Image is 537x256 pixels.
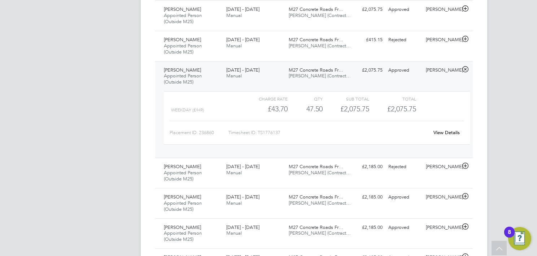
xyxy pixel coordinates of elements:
div: Timesheet ID: TS1776137 [228,127,429,138]
span: Appointed Person (Outside M25) [164,230,202,242]
div: £2,075.75 [323,103,369,115]
button: Open Resource Center, 8 new notifications [508,227,531,250]
div: Approved [385,64,423,76]
div: £2,075.75 [348,4,385,16]
span: Manual [226,200,242,206]
span: Manual [226,12,242,18]
div: Approved [385,4,423,16]
span: Weekday (£/HR) [171,107,204,112]
span: [PERSON_NAME] [164,194,201,200]
span: Manual [226,230,242,236]
span: M27 Concrete Roads Fr… [289,6,343,12]
div: Placement ID: 236860 [170,127,228,138]
span: M27 Concrete Roads Fr… [289,224,343,230]
span: Appointed Person (Outside M25) [164,170,202,182]
span: Manual [226,170,242,176]
div: [PERSON_NAME] [423,64,460,76]
span: M27 Concrete Roads Fr… [289,37,343,43]
a: View Details [433,129,460,136]
span: [DATE] - [DATE] [226,67,259,73]
span: M27 Concrete Roads Fr… [289,67,343,73]
span: [PERSON_NAME] [164,37,201,43]
div: £2,075.75 [348,64,385,76]
div: Approved [385,222,423,234]
div: Charge rate [241,94,288,103]
div: 8 [508,232,511,242]
div: Total [369,94,416,103]
span: [PERSON_NAME] [164,6,201,12]
div: [PERSON_NAME] [423,161,460,173]
span: [DATE] - [DATE] [226,37,259,43]
span: Appointed Person (Outside M25) [164,43,202,55]
span: [PERSON_NAME] (Contract… [289,200,351,206]
div: £2,185.00 [348,161,385,173]
span: [DATE] - [DATE] [226,194,259,200]
span: [DATE] - [DATE] [226,224,259,230]
div: Sub Total [323,94,369,103]
span: [PERSON_NAME] (Contract… [289,170,351,176]
span: [DATE] - [DATE] [226,163,259,170]
span: Appointed Person (Outside M25) [164,73,202,85]
div: [PERSON_NAME] [423,34,460,46]
div: Rejected [385,34,423,46]
span: [DATE] - [DATE] [226,6,259,12]
div: £2,185.00 [348,191,385,203]
span: Appointed Person (Outside M25) [164,200,202,212]
span: [PERSON_NAME] [164,163,201,170]
span: M27 Concrete Roads Fr… [289,163,343,170]
span: [PERSON_NAME] [164,224,201,230]
div: £43.70 [241,103,288,115]
span: Appointed Person (Outside M25) [164,12,202,25]
div: Rejected [385,161,423,173]
span: £2,075.75 [387,104,416,113]
div: [PERSON_NAME] [423,222,460,234]
div: £415.15 [348,34,385,46]
span: Manual [226,73,242,79]
span: [PERSON_NAME] (Contract… [289,230,351,236]
div: [PERSON_NAME] [423,191,460,203]
span: [PERSON_NAME] (Contract… [289,73,351,79]
div: £2,185.00 [348,222,385,234]
div: 47.50 [288,103,323,115]
div: [PERSON_NAME] [423,4,460,16]
div: Approved [385,191,423,203]
span: Manual [226,43,242,49]
span: M27 Concrete Roads Fr… [289,194,343,200]
span: [PERSON_NAME] (Contract… [289,12,351,18]
span: [PERSON_NAME] [164,67,201,73]
div: QTY [288,94,323,103]
span: [PERSON_NAME] (Contract… [289,43,351,49]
